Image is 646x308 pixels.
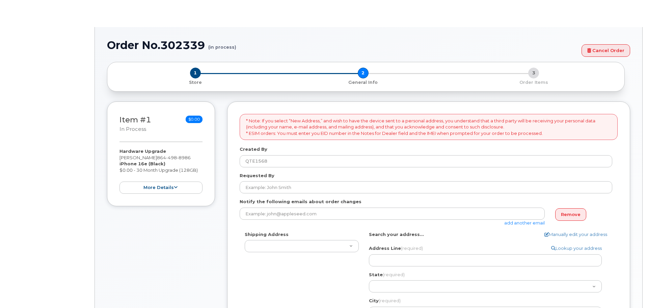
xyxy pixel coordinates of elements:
[119,182,203,194] button: more details
[379,298,401,303] span: (required)
[401,245,423,251] span: (required)
[119,148,166,154] strong: Hardware Upgrade
[208,39,236,50] small: (in process)
[186,116,203,123] span: $0.00
[166,155,177,160] span: 498
[240,181,612,193] input: Example: John Smith
[369,271,405,278] label: State
[369,245,423,252] label: Address Line
[544,231,607,238] a: Manually edit your address
[369,298,401,304] label: City
[504,220,545,226] a: add another email
[107,39,578,51] h1: Order No.302339
[551,245,602,252] a: Lookup your address
[240,172,274,179] label: Requested By
[157,155,191,160] span: 864
[582,44,630,57] a: Cancel Order
[240,146,267,152] label: Created By
[177,155,191,160] span: 8986
[246,118,611,137] p: * Note: If you select “New Address,” and wish to have the device sent to a personal address, you ...
[119,116,151,133] h3: Item #1
[119,148,203,194] div: [PERSON_NAME] $0.00 - 30 Month Upgrade (128GB)
[190,68,201,78] span: 1
[369,231,424,238] label: Search your address...
[119,161,165,166] strong: iPhone 16e (Black)
[240,198,361,205] label: Notify the following emails about order changes
[383,272,405,277] span: (required)
[119,126,146,132] small: in process
[555,208,586,221] a: Remove
[240,208,545,220] input: Example: john@appleseed.com
[115,79,275,86] p: Store
[113,78,278,86] a: 1 Store
[245,231,289,238] label: Shipping Address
